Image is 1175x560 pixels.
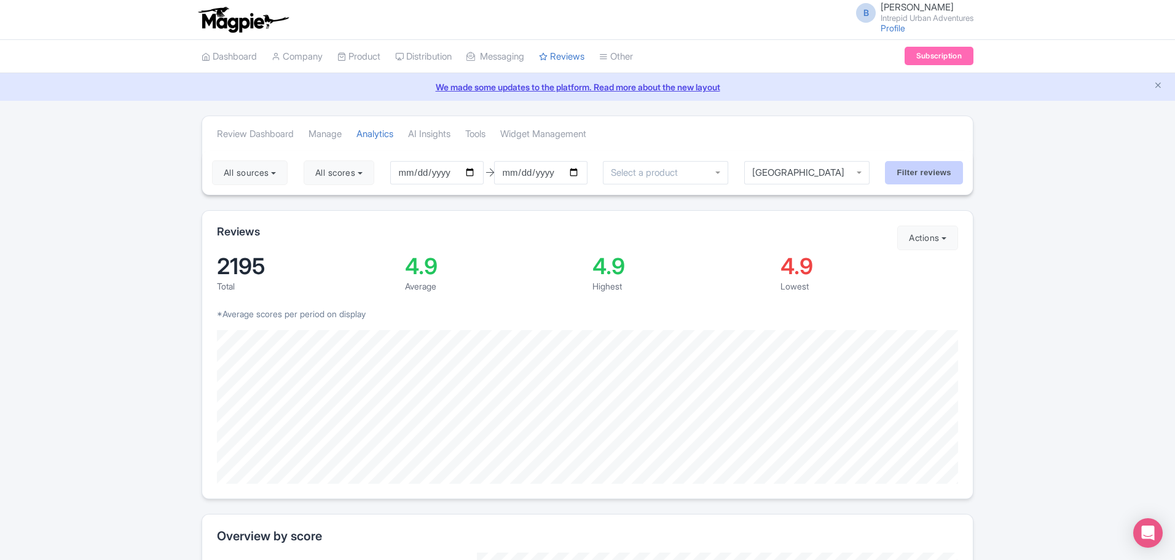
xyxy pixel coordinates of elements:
img: logo-ab69f6fb50320c5b225c76a69d11143b.png [195,6,291,33]
button: Actions [897,226,958,250]
button: All sources [212,160,288,185]
input: Select a product [611,167,685,178]
a: B [PERSON_NAME] Intrepid Urban Adventures [849,2,973,22]
span: [PERSON_NAME] [881,1,954,13]
a: Messaging [466,40,524,74]
a: Other [599,40,633,74]
a: Analytics [356,117,393,151]
div: Average [405,280,583,293]
a: Manage [308,117,342,151]
a: We made some updates to the platform. Read more about the new layout [7,81,1168,93]
a: Reviews [539,40,584,74]
a: Distribution [395,40,452,74]
h2: Overview by score [217,529,958,543]
h2: Reviews [217,226,260,238]
a: Review Dashboard [217,117,294,151]
a: Tools [465,117,485,151]
a: Subscription [905,47,973,65]
small: Intrepid Urban Adventures [881,14,973,22]
div: Highest [592,280,771,293]
div: 4.9 [592,255,771,277]
div: 4.9 [780,255,959,277]
div: 4.9 [405,255,583,277]
div: Lowest [780,280,959,293]
a: Product [337,40,380,74]
div: Open Intercom Messenger [1133,518,1163,548]
div: 2195 [217,255,395,277]
a: Profile [881,23,905,33]
button: All scores [304,160,374,185]
input: Filter reviews [885,161,963,184]
p: *Average scores per period on display [217,307,958,320]
a: Company [272,40,323,74]
a: Widget Management [500,117,586,151]
a: Dashboard [202,40,257,74]
button: Close announcement [1153,79,1163,93]
span: B [856,3,876,23]
div: Total [217,280,395,293]
div: [GEOGRAPHIC_DATA] [752,167,862,178]
a: AI Insights [408,117,450,151]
